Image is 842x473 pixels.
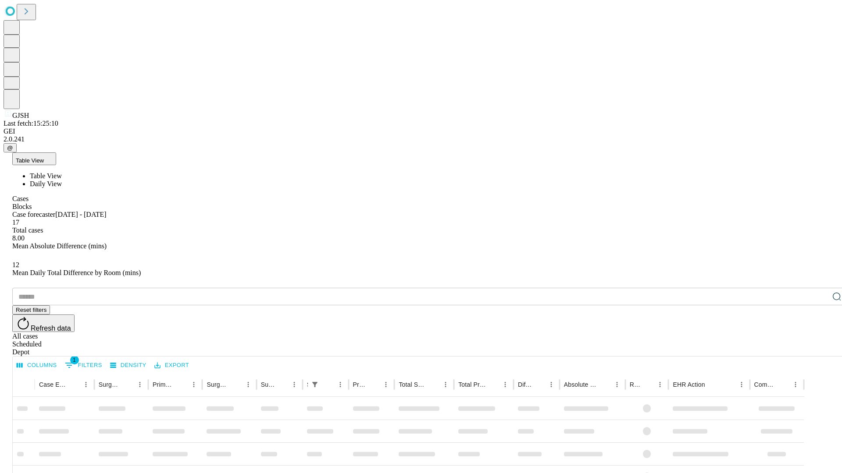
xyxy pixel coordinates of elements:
button: Show filters [309,378,321,391]
button: Sort [642,378,654,391]
button: Menu [654,378,666,391]
button: Sort [121,378,134,391]
button: Select columns [14,359,59,372]
button: Menu [439,378,452,391]
span: 8.00 [12,234,25,242]
span: Refresh data [31,325,71,332]
button: Density [108,359,149,372]
span: Table View [30,172,62,180]
button: Sort [230,378,242,391]
span: Mean Absolute Difference (mins) [12,242,107,250]
span: Last fetch: 15:25:10 [4,120,58,127]
div: Surgeon Name [99,381,121,388]
button: Menu [789,378,802,391]
button: Sort [367,378,380,391]
div: Primary Service [153,381,175,388]
span: Total cases [12,226,43,234]
span: 1 [70,356,79,364]
button: Sort [276,378,288,391]
div: 2.0.241 [4,135,838,143]
button: Sort [175,378,188,391]
span: 12 [12,261,19,268]
div: Surgery Date [261,381,275,388]
button: Refresh data [12,314,75,332]
button: Menu [735,378,748,391]
button: Menu [134,378,146,391]
button: Sort [427,378,439,391]
div: 1 active filter [309,378,321,391]
div: Resolved in EHR [630,381,641,388]
div: Surgery Name [207,381,228,388]
div: Case Epic Id [39,381,67,388]
button: Menu [334,378,346,391]
button: Sort [599,378,611,391]
button: Menu [380,378,392,391]
div: Scheduled In Room Duration [307,381,308,388]
button: Menu [611,378,623,391]
div: Total Predicted Duration [458,381,486,388]
button: Menu [242,378,254,391]
div: Difference [518,381,532,388]
span: 17 [12,219,19,226]
span: Reset filters [16,307,46,313]
button: Menu [188,378,200,391]
button: Export [152,359,191,372]
button: Sort [706,378,718,391]
button: Show filters [63,358,104,372]
button: Table View [12,152,56,165]
span: Table View [16,157,44,164]
button: @ [4,143,17,152]
span: GJSH [12,112,29,119]
button: Sort [777,378,789,391]
div: Absolute Difference [564,381,598,388]
span: Case forecaster [12,211,55,218]
button: Sort [487,378,499,391]
button: Sort [533,378,545,391]
button: Menu [80,378,92,391]
button: Menu [545,378,557,391]
div: EHR Action [673,381,705,388]
span: Daily View [30,180,62,187]
div: Comments [754,381,776,388]
button: Reset filters [12,305,50,314]
span: Mean Daily Total Difference by Room (mins) [12,269,141,276]
div: GEI [4,127,838,135]
div: Total Scheduled Duration [399,381,426,388]
button: Menu [499,378,511,391]
span: @ [7,145,13,151]
button: Menu [288,378,300,391]
button: Sort [68,378,80,391]
div: Predicted In Room Duration [353,381,367,388]
button: Sort [322,378,334,391]
span: [DATE] - [DATE] [55,211,106,218]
